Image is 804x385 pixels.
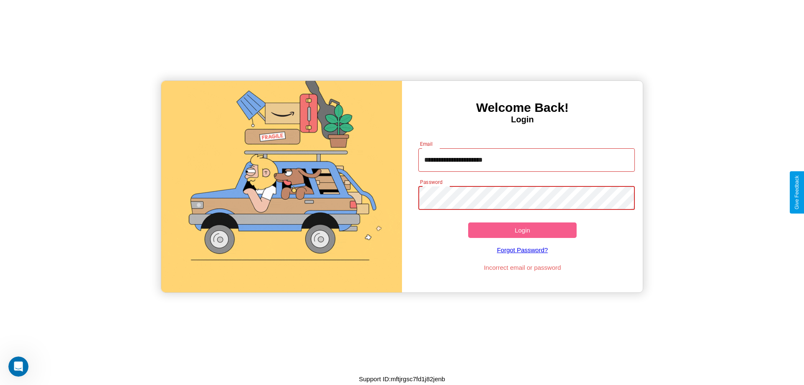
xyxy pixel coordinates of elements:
p: Incorrect email or password [414,262,631,273]
p: Support ID: mftjrgsc7fd1j82jenb [359,373,445,385]
label: Email [420,140,433,147]
h3: Welcome Back! [402,101,643,115]
div: Give Feedback [794,176,800,209]
label: Password [420,178,442,186]
img: gif [161,81,402,292]
iframe: Intercom live chat [8,357,28,377]
button: Login [468,222,577,238]
h4: Login [402,115,643,124]
a: Forgot Password? [414,238,631,262]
